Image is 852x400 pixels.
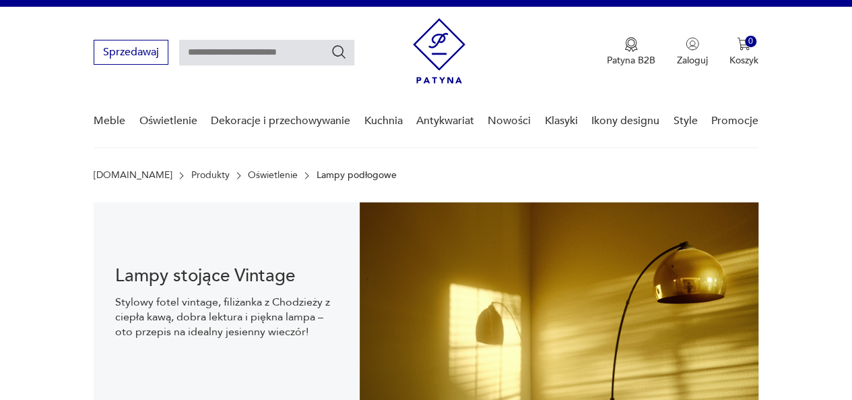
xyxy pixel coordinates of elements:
[673,95,697,147] a: Style
[211,95,350,147] a: Dekoracje i przechowywanie
[711,95,758,147] a: Promocje
[624,37,638,52] img: Ikona medalu
[737,37,750,51] img: Ikona koszyka
[607,37,655,67] a: Ikona medaluPatyna B2B
[729,37,758,67] button: 0Koszyk
[591,95,659,147] a: Ikony designu
[115,295,338,339] p: Stylowy fotel vintage, filiżanka z Chodzieży z ciepła kawą, dobra lektura i piękna lampa – oto pr...
[94,40,168,65] button: Sprzedawaj
[729,54,758,67] p: Koszyk
[331,44,347,60] button: Szukaj
[607,54,655,67] p: Patyna B2B
[191,170,230,181] a: Produkty
[139,95,197,147] a: Oświetlenie
[94,170,172,181] a: [DOMAIN_NAME]
[488,95,531,147] a: Nowości
[248,170,298,181] a: Oświetlenie
[94,49,168,58] a: Sprzedawaj
[607,37,655,67] button: Patyna B2B
[545,95,578,147] a: Klasyki
[416,95,474,147] a: Antykwariat
[115,268,338,284] h1: Lampy stojące Vintage
[677,37,708,67] button: Zaloguj
[364,95,402,147] a: Kuchnia
[677,54,708,67] p: Zaloguj
[686,37,699,51] img: Ikonka użytkownika
[413,18,465,84] img: Patyna - sklep z meblami i dekoracjami vintage
[745,36,756,47] div: 0
[317,170,397,181] p: Lampy podłogowe
[94,95,125,147] a: Meble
